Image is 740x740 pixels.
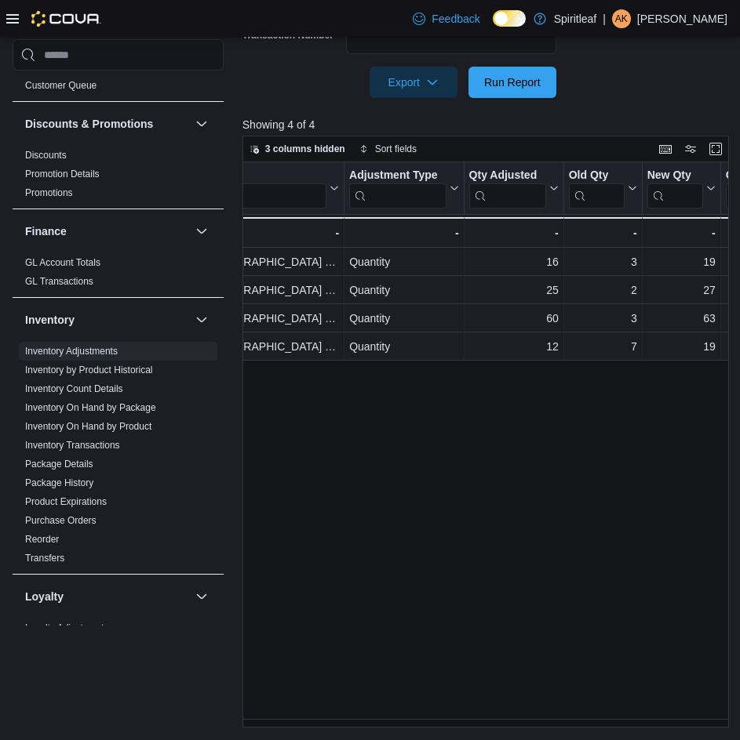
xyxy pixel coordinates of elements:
span: GL Account Totals [25,256,100,269]
div: Inventory [13,342,224,574]
button: 3 columns hidden [243,140,352,158]
span: Purchase Orders [25,514,97,527]
a: GL Transactions [25,276,93,287]
span: Reorder [25,533,59,546]
span: Package History [25,477,93,489]
a: Inventory On Hand by Package [25,402,156,413]
span: Loyalty Adjustments [25,622,109,634]
p: Spiritleaf [554,9,596,28]
span: GL Transactions [25,275,93,288]
span: Inventory On Hand by Package [25,401,156,414]
a: Promotion Details [25,169,100,180]
div: 3 [569,252,637,271]
a: Inventory Transactions [25,440,120,451]
div: 402 - [GEOGRAPHIC_DATA] ([GEOGRAPHIC_DATA]) [179,337,338,356]
h3: Discounts & Promotions [25,116,153,132]
button: Qty Adjusted [468,169,558,209]
span: Product Expirations [25,495,107,508]
button: New Qty [647,169,716,209]
a: Inventory by Product Historical [25,365,153,375]
span: Promotions [25,187,73,199]
a: Feedback [406,3,486,34]
button: Finance [192,222,211,241]
button: Sort fields [353,140,423,158]
div: 16 [468,252,558,271]
span: Discounts [25,149,67,161]
a: Inventory Adjustments [25,346,118,357]
a: Loyalty Adjustments [25,622,109,633]
button: Adjustment Type [349,169,459,209]
a: Package History [25,477,93,488]
a: Inventory Count Details [25,383,123,394]
div: - [468,223,558,242]
div: Location [179,169,326,209]
a: Package Details [25,459,93,470]
a: Purchase Orders [25,515,97,526]
span: Inventory by Product Historical [25,364,153,376]
button: Export [370,67,457,98]
button: Inventory [25,312,189,328]
div: Customer [13,76,224,101]
p: | [603,9,606,28]
div: Loyalty [13,618,224,662]
div: 402 - [GEOGRAPHIC_DATA] ([GEOGRAPHIC_DATA]) [179,281,338,299]
span: Sort fields [375,143,417,155]
div: - [569,223,637,242]
a: Transfers [25,553,64,564]
div: Quantity [349,309,459,328]
img: Cova [31,11,101,27]
button: Location [179,169,338,209]
div: Discounts & Promotions [13,146,224,209]
a: Inventory On Hand by Product [25,421,151,432]
div: - [179,223,338,242]
span: Inventory Adjustments [25,345,118,357]
div: - [349,223,459,242]
div: Old Qty [569,169,625,183]
div: 25 [468,281,558,299]
a: Promotions [25,187,73,198]
a: Reorder [25,534,59,545]
div: 19 [647,337,716,356]
div: 19 [647,252,716,271]
h3: Inventory [25,312,75,328]
div: 12 [468,337,558,356]
div: Location [179,169,326,183]
p: Showing 4 of 4 [242,117,735,132]
button: Inventory [192,310,211,329]
div: Alica K [612,9,631,28]
div: 7 [569,337,637,356]
button: Discounts & Promotions [25,116,189,132]
div: Quantity [349,281,459,299]
div: 60 [468,309,558,328]
a: Discounts [25,150,67,161]
div: 402 - [GEOGRAPHIC_DATA] ([GEOGRAPHIC_DATA]) [179,309,338,328]
span: Promotion Details [25,168,100,180]
p: [PERSON_NAME] [637,9,727,28]
div: Adjustment Type [349,169,447,183]
span: Inventory Count Details [25,383,123,395]
span: Transfers [25,552,64,564]
a: Customer Queue [25,80,97,91]
div: 27 [647,281,716,299]
a: Product Expirations [25,496,107,507]
div: 3 [569,309,637,328]
button: Keyboard shortcuts [656,140,675,158]
span: Feedback [432,11,479,27]
div: Old Qty [569,169,625,209]
div: 402 - [GEOGRAPHIC_DATA] ([GEOGRAPHIC_DATA]) [179,252,338,271]
button: Display options [681,140,700,158]
div: New Qty [647,169,703,183]
button: Loyalty [25,589,189,604]
div: New Qty [647,169,703,209]
span: 3 columns hidden [265,143,345,155]
div: Quantity [349,252,459,271]
div: - [647,223,716,242]
button: Old Qty [569,169,637,209]
div: Qty Adjusted [468,169,545,183]
span: Export [379,67,448,98]
div: Qty Adjusted [468,169,545,209]
button: Loyalty [192,587,211,606]
div: Finance [13,253,224,297]
span: Inventory On Hand by Product [25,420,151,433]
